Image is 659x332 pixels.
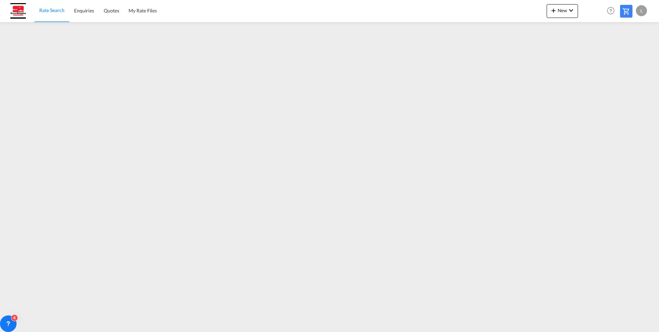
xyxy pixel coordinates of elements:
[549,6,558,14] md-icon: icon-plus 400-fg
[129,8,157,13] span: My Rate Files
[605,5,617,17] span: Help
[10,3,26,19] img: 14889e00a94e11eea43deb41f6cedd1b.jpg
[636,5,647,16] div: L
[549,8,575,13] span: New
[104,8,119,13] span: Quotes
[39,7,64,13] span: Rate Search
[567,6,575,14] md-icon: icon-chevron-down
[547,4,578,18] button: icon-plus 400-fgNewicon-chevron-down
[74,8,94,13] span: Enquiries
[605,5,620,17] div: Help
